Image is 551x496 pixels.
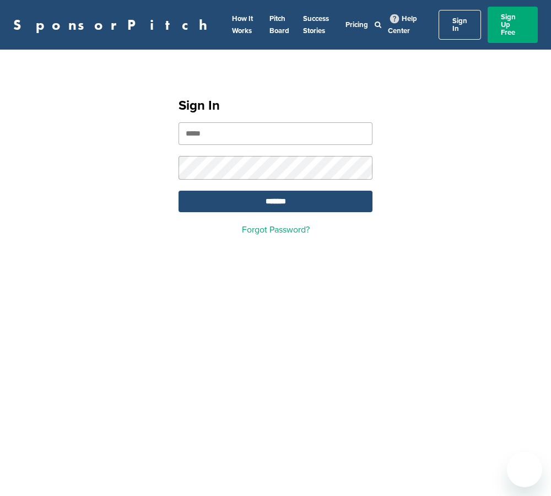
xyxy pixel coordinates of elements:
a: Help Center [388,12,417,37]
a: How It Works [232,14,253,35]
h1: Sign In [179,96,372,116]
a: Success Stories [303,14,329,35]
a: Pitch Board [269,14,289,35]
a: Forgot Password? [242,224,310,235]
a: SponsorPitch [13,18,214,32]
a: Sign Up Free [488,7,538,43]
iframe: Button to launch messaging window [507,452,542,487]
a: Pricing [345,20,368,29]
a: Sign In [439,10,481,40]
